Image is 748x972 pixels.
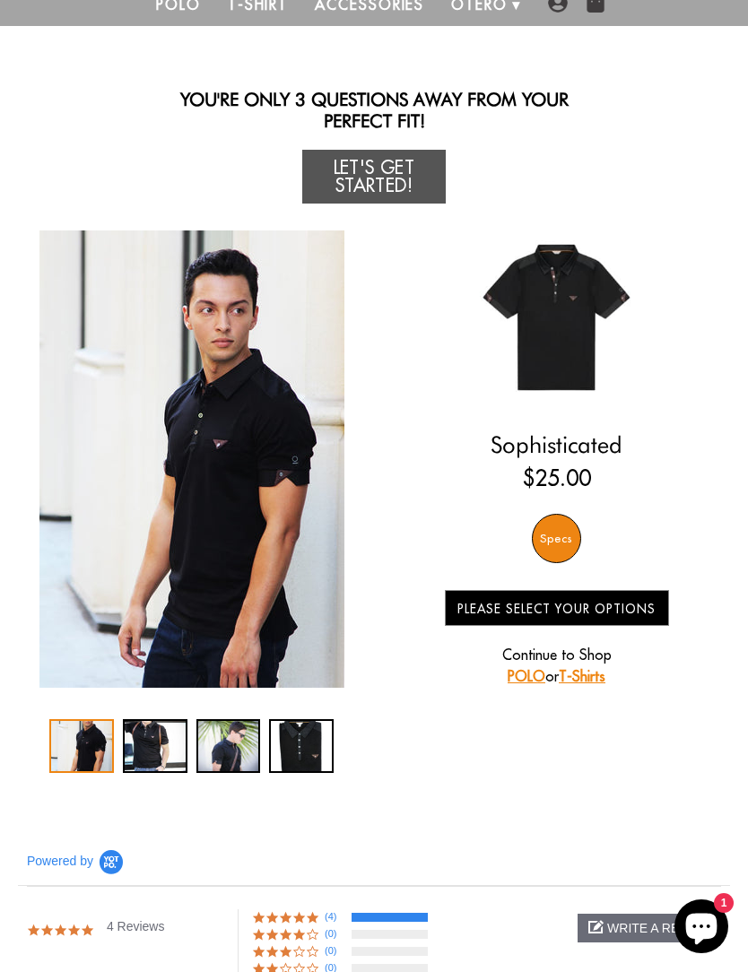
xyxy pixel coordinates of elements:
[196,719,261,773] div: 3 / 4
[508,667,545,685] a: POLO
[123,719,187,773] div: 2 / 4
[445,644,669,687] p: Continue to Shop or
[457,601,656,617] span: Please Select Your Options
[532,514,581,563] div: Specs
[325,926,346,942] span: (0)
[325,909,346,924] span: (4)
[269,719,334,773] div: 4 / 4
[27,854,93,869] span: Powered by
[39,230,344,688] img: IMG_2215_copy_36f57b9c-8390-45a9-9ca2-faecd04841ef_340x.jpg
[325,943,346,959] span: (0)
[559,667,605,685] a: T-Shirts
[302,150,446,204] a: Let's Get Started!
[150,89,598,132] h2: You're only 3 questions away from your perfect fit!
[607,921,711,935] span: write a review
[578,914,721,942] div: write a review
[107,914,165,934] span: 4 Reviews
[470,230,644,404] img: 019.jpg
[383,431,730,459] h2: Sophisticated
[669,899,734,958] inbox-online-store-chat: Shopify online store chat
[523,462,591,494] ins: $25.00
[49,719,114,773] div: 1 / 4
[445,590,669,626] button: Please Select Your Options
[18,230,365,688] div: 1 / 4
